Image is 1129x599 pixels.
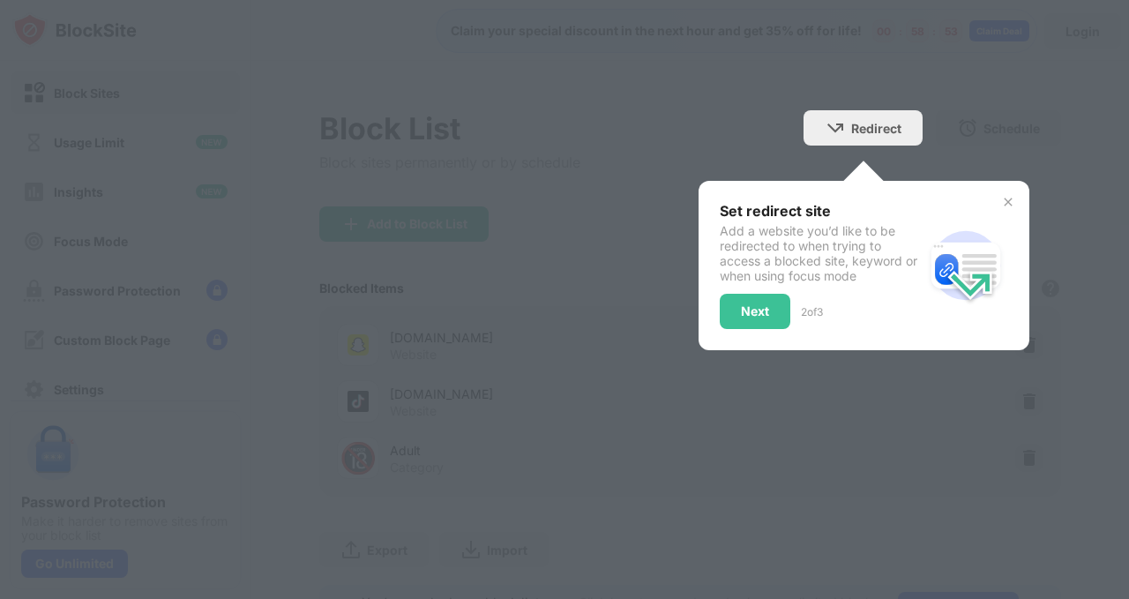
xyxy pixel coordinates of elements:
[851,121,901,136] div: Redirect
[1001,195,1015,209] img: x-button.svg
[720,202,923,220] div: Set redirect site
[741,304,769,318] div: Next
[801,305,823,318] div: 2 of 3
[923,223,1008,308] img: redirect.svg
[720,223,923,283] div: Add a website you’d like to be redirected to when trying to access a blocked site, keyword or whe...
